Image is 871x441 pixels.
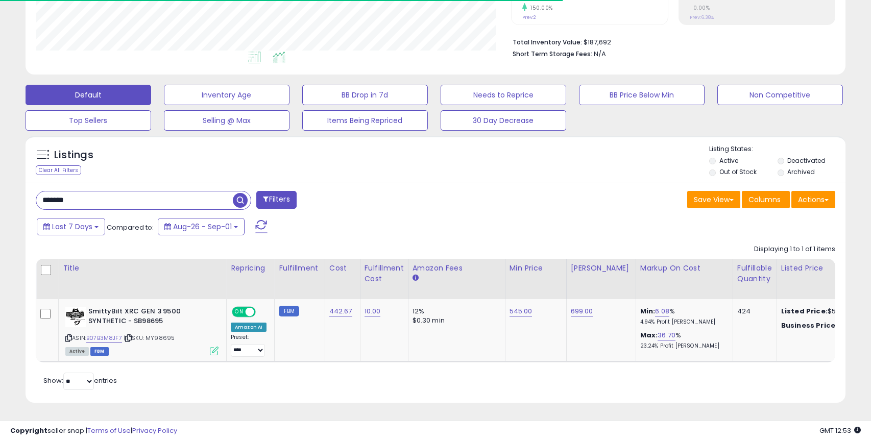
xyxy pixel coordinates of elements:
[279,263,320,274] div: Fulfillment
[787,156,826,165] label: Deactivated
[65,307,86,327] img: 41gVGyRrtwL._SL40_.jpg
[640,331,725,350] div: %
[640,306,656,316] b: Min:
[124,334,175,342] span: | SKU: MY98695
[687,191,740,208] button: Save View
[819,426,861,435] span: 2025-09-9 12:53 GMT
[10,426,47,435] strong: Copyright
[513,38,582,46] b: Total Inventory Value:
[441,110,566,131] button: 30 Day Decrease
[510,263,562,274] div: Min Price
[329,306,352,316] a: 442.67
[365,263,404,284] div: Fulfillment Cost
[571,263,632,274] div: [PERSON_NAME]
[173,222,232,232] span: Aug-26 - Sep-01
[413,274,419,283] small: Amazon Fees.
[510,306,533,316] a: 545.00
[132,426,177,435] a: Privacy Policy
[10,426,177,436] div: seller snap | |
[279,306,299,316] small: FBM
[231,334,267,357] div: Preset:
[787,167,815,176] label: Archived
[52,222,92,232] span: Last 7 Days
[640,342,725,350] p: 23.24% Profit [PERSON_NAME]
[571,306,593,316] a: 699.00
[579,85,705,105] button: BB Price Below Min
[231,263,270,274] div: Repricing
[709,144,845,154] p: Listing States:
[636,259,733,299] th: The percentage added to the cost of goods (COGS) that forms the calculator for Min & Max prices.
[690,14,714,20] small: Prev: 6.38%
[742,191,790,208] button: Columns
[737,307,769,316] div: 424
[527,4,553,12] small: 150.00%
[748,194,781,205] span: Columns
[26,110,151,131] button: Top Sellers
[164,110,289,131] button: Selling @ Max
[513,35,828,47] li: $187,692
[754,244,835,254] div: Displaying 1 to 1 of 1 items
[36,165,81,175] div: Clear All Filters
[640,318,725,326] p: 4.94% Profit [PERSON_NAME]
[781,321,866,330] div: $554
[254,308,271,316] span: OFF
[781,263,869,274] div: Listed Price
[107,223,154,232] span: Compared to:
[43,376,117,385] span: Show: entries
[658,330,675,340] a: 36.70
[63,263,222,274] div: Title
[719,156,738,165] label: Active
[231,323,267,332] div: Amazon AI
[233,308,246,316] span: ON
[365,306,381,316] a: 10.00
[54,148,93,162] h5: Listings
[256,191,296,209] button: Filters
[65,307,219,354] div: ASIN:
[164,85,289,105] button: Inventory Age
[690,4,710,12] small: 0.00%
[441,85,566,105] button: Needs to Reprice
[640,330,658,340] b: Max:
[302,85,428,105] button: BB Drop in 7d
[781,306,828,316] b: Listed Price:
[86,334,122,342] a: B07B3M8JF7
[413,316,497,325] div: $0.30 min
[413,307,497,316] div: 12%
[65,347,89,356] span: All listings currently available for purchase on Amazon
[655,306,669,316] a: 6.08
[640,263,729,274] div: Markup on Cost
[781,307,866,316] div: $547.50
[302,110,428,131] button: Items Being Repriced
[513,50,592,58] b: Short Term Storage Fees:
[158,218,245,235] button: Aug-26 - Sep-01
[522,14,536,20] small: Prev: 2
[87,426,131,435] a: Terms of Use
[88,307,212,328] b: SmittyBilt XRC GEN 3 9500 SYNTHETIC - SB98695
[791,191,835,208] button: Actions
[594,49,606,59] span: N/A
[37,218,105,235] button: Last 7 Days
[640,307,725,326] div: %
[781,321,837,330] b: Business Price:
[26,85,151,105] button: Default
[737,263,772,284] div: Fulfillable Quantity
[413,263,501,274] div: Amazon Fees
[329,263,356,274] div: Cost
[719,167,757,176] label: Out of Stock
[90,347,109,356] span: FBM
[717,85,843,105] button: Non Competitive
